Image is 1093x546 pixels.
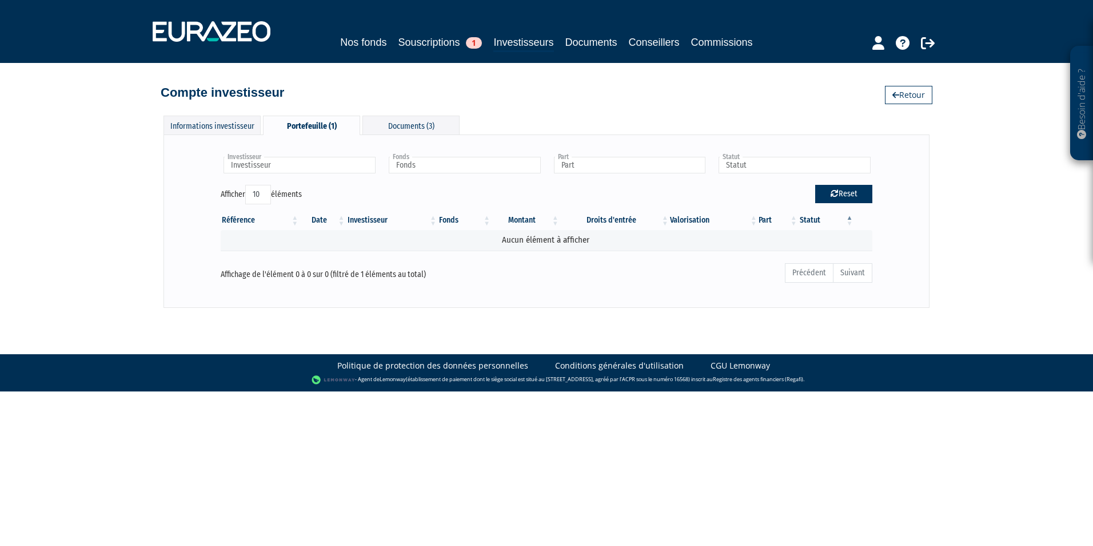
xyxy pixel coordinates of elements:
[221,230,872,250] td: Aucun élément à afficher
[11,374,1082,386] div: - Agent de (établissement de paiement dont le siège social est situé au [STREET_ADDRESS], agréé p...
[438,211,492,230] th: Fonds: activer pour trier la colonne par ordre croissant
[560,211,670,230] th: Droits d'entrée: activer pour trier la colonne par ordre croissant
[221,211,300,230] th: Référence : activer pour trier la colonne par ordre croissant
[759,211,799,230] th: Part: activer pour trier la colonne par ordre croissant
[337,360,528,371] a: Politique de protection des données personnelles
[312,374,356,386] img: logo-lemonway.png
[1075,52,1088,155] p: Besoin d'aide ?
[340,34,386,50] a: Nos fonds
[380,375,406,383] a: Lemonway
[691,34,753,50] a: Commissions
[815,185,872,203] button: Reset
[221,262,482,280] div: Affichage de l'élément 0 à 0 sur 0 (filtré de 1 éléments au total)
[245,185,271,204] select: Afficheréléments
[161,86,284,100] h4: Compte investisseur
[466,37,482,49] span: 1
[493,34,553,52] a: Investisseurs
[565,34,617,50] a: Documents
[153,21,270,42] img: 1732889491-logotype_eurazeo_blanc_rvb.png
[492,211,560,230] th: Montant: activer pour trier la colonne par ordre croissant
[346,211,438,230] th: Investisseur: activer pour trier la colonne par ordre croissant
[362,116,460,134] div: Documents (3)
[221,185,302,204] label: Afficher éléments
[555,360,684,371] a: Conditions générales d'utilisation
[799,211,855,230] th: Statut : activer pour trier la colonne par ordre d&eacute;croissant
[885,86,932,104] a: Retour
[670,211,759,230] th: Valorisation: activer pour trier la colonne par ordre croissant
[398,34,482,50] a: Souscriptions1
[629,34,680,50] a: Conseillers
[713,375,803,383] a: Registre des agents financiers (Regafi)
[300,211,346,230] th: Date: activer pour trier la colonne par ordre croissant
[711,360,770,371] a: CGU Lemonway
[263,116,360,135] div: Portefeuille (1)
[163,116,261,134] div: Informations investisseur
